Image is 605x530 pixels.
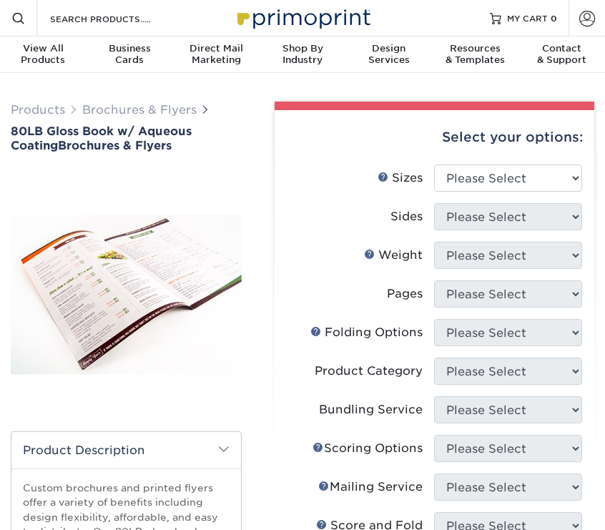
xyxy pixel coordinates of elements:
[507,12,548,24] span: MY CART
[364,247,423,264] div: Weight
[11,103,65,117] a: Products
[432,43,518,54] span: Resources
[11,124,242,152] h1: Brochures & Flyers
[87,43,173,54] span: Business
[173,43,260,66] div: Marketing
[260,43,346,54] span: Shop By
[387,285,423,303] div: Pages
[310,324,423,341] div: Folding Options
[432,36,518,74] a: Resources& Templates
[345,36,432,74] a: DesignServices
[260,43,346,66] div: Industry
[11,432,241,468] h2: Product Description
[49,10,188,27] input: SEARCH PRODUCTS.....
[319,401,423,418] div: Bundling Service
[87,43,173,66] div: Cards
[260,36,346,74] a: Shop ByIndustry
[87,36,173,74] a: BusinessCards
[318,479,423,496] div: Mailing Service
[518,43,605,54] span: Contact
[11,124,242,152] a: 80LB Gloss Book w/ Aqueous CoatingBrochures & Flyers
[551,13,557,23] span: 0
[518,43,605,66] div: & Support
[315,363,423,380] div: Product Category
[345,43,432,54] span: Design
[286,110,584,165] div: Select your options:
[11,215,242,374] img: 80LB Gloss Book<br/>w/ Aqueous Coating 01
[345,43,432,66] div: Services
[231,2,374,33] img: Primoprint
[173,36,260,74] a: Direct MailMarketing
[11,124,192,152] span: 80LB Gloss Book w/ Aqueous Coating
[432,43,518,66] div: & Templates
[82,103,197,117] a: Brochures & Flyers
[378,170,423,187] div: Sizes
[518,36,605,74] a: Contact& Support
[390,208,423,225] div: Sides
[313,440,423,457] div: Scoring Options
[173,43,260,54] span: Direct Mail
